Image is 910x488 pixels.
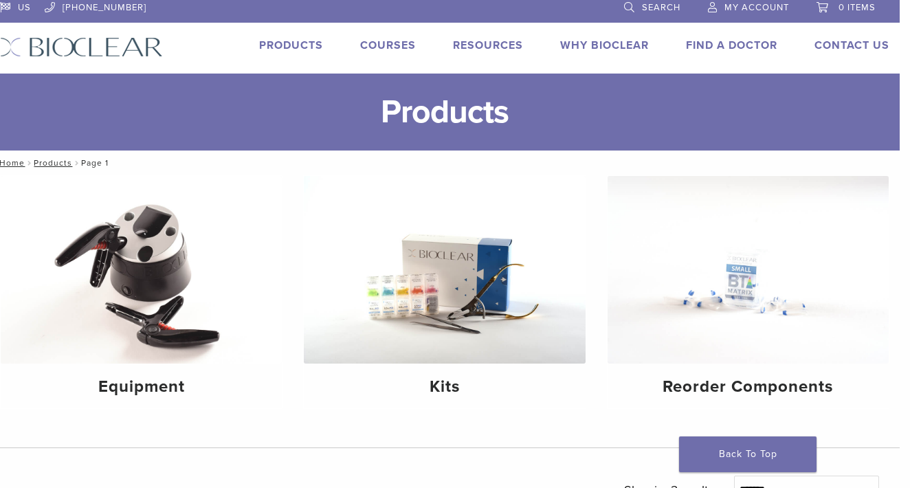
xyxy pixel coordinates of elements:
[315,375,574,399] h4: Kits
[360,38,416,52] a: Courses
[560,38,649,52] a: Why Bioclear
[1,176,282,364] img: Equipment
[839,2,876,13] span: 0 items
[642,2,680,13] span: Search
[72,159,81,166] span: /
[619,375,878,399] h4: Reorder Components
[34,158,72,168] a: Products
[12,375,271,399] h4: Equipment
[724,2,789,13] span: My Account
[608,176,889,364] img: Reorder Components
[25,159,34,166] span: /
[304,176,585,364] img: Kits
[814,38,889,52] a: Contact Us
[259,38,323,52] a: Products
[679,436,817,472] a: Back To Top
[453,38,523,52] a: Resources
[1,176,282,408] a: Equipment
[686,38,777,52] a: Find A Doctor
[608,176,889,408] a: Reorder Components
[304,176,585,408] a: Kits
